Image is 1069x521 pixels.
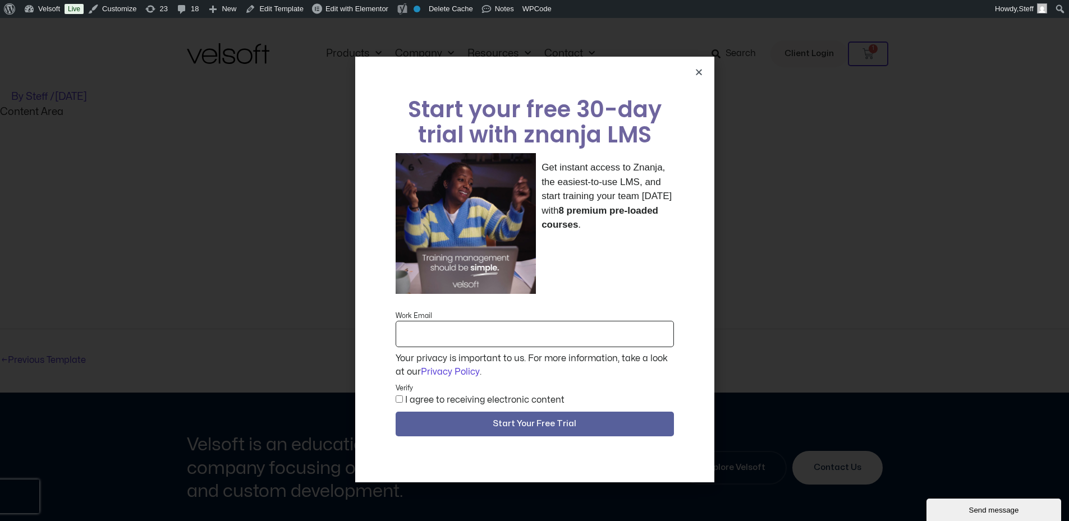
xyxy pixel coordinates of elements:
span: Steff [1018,4,1034,13]
p: Get instant access to Znanja, the easiest-to-use LMS, and start training your team [DATE] with . [542,160,673,232]
label: Verify [396,383,413,393]
div: Your privacy is important to us. For more information, take a look at our . [394,352,675,379]
strong: 8 premium pre-loaded courses [542,205,658,230]
img: a woman sitting at her laptop dancing [396,153,536,294]
label: I agree to receiving electronic content [405,395,565,404]
h2: Start your free 30-day trial with znanja LMS [396,97,674,147]
label: Work Email [396,311,432,321]
a: Close [695,68,703,76]
iframe: chat widget [926,496,1063,521]
span: Start Your Free Trial [493,417,576,431]
a: Live [65,4,84,14]
button: Start Your Free Trial [396,412,674,436]
a: Privacy Policy [421,367,480,376]
div: No index [414,6,420,12]
span: Edit with Elementor [325,4,388,13]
